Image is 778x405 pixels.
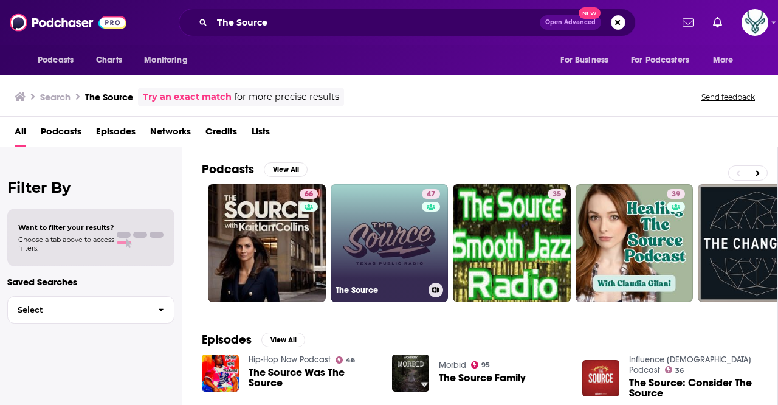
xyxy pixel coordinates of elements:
button: open menu [29,49,89,72]
img: The Source Was The Source [202,355,239,392]
span: Open Advanced [545,19,596,26]
button: Show profile menu [742,9,768,36]
span: Podcasts [38,52,74,69]
span: More [713,52,734,69]
span: Select [8,306,148,314]
button: View All [261,333,305,347]
input: Search podcasts, credits, & more... [212,13,540,32]
a: Morbid [439,360,466,370]
a: The Source: Consider The Source [629,378,758,398]
button: open menu [704,49,749,72]
a: 35 [453,184,571,302]
a: All [15,122,26,147]
span: for more precise results [234,90,339,104]
h3: The Source [336,285,424,296]
button: Send feedback [698,92,759,102]
span: New [579,7,601,19]
a: 39 [576,184,694,302]
img: The Source: Consider The Source [582,360,619,397]
a: 66 [208,184,326,302]
a: Lists [252,122,270,147]
span: Want to filter your results? [18,223,114,232]
img: The Source Family [392,355,429,392]
a: 39 [667,189,685,199]
button: open menu [552,49,624,72]
a: Networks [150,122,191,147]
h2: Episodes [202,332,252,347]
h2: Filter By [7,179,174,196]
button: open menu [623,49,707,72]
span: Logged in as sablestrategy [742,9,768,36]
span: For Business [560,52,608,69]
span: 39 [672,189,680,201]
button: open menu [136,49,203,72]
span: Monitoring [144,52,187,69]
a: The Source Family [439,373,526,383]
span: Charts [96,52,122,69]
h3: Search [40,91,71,103]
a: 35 [548,189,566,199]
a: Hip-Hop Now Podcast [249,355,331,365]
img: User Profile [742,9,768,36]
span: 47 [427,189,435,201]
p: Saved Searches [7,276,174,288]
span: For Podcasters [631,52,689,69]
a: Episodes [96,122,136,147]
a: 66 [300,189,318,199]
span: 46 [346,358,355,363]
a: Show notifications dropdown [678,12,698,33]
h3: The Source [85,91,133,103]
span: Choose a tab above to access filters. [18,235,114,252]
h2: Podcasts [202,162,254,177]
a: Influence Church Podcast [629,355,751,375]
a: 46 [336,356,356,364]
div: Search podcasts, credits, & more... [179,9,636,36]
span: 36 [675,368,684,373]
button: Select [7,296,174,324]
a: Try an exact match [143,90,232,104]
a: Podcasts [41,122,81,147]
a: Charts [88,49,129,72]
button: Open AdvancedNew [540,15,601,30]
a: 36 [665,366,684,373]
a: EpisodesView All [202,332,305,347]
span: 95 [481,362,490,368]
a: 47The Source [331,184,449,302]
img: Podchaser - Follow, Share and Rate Podcasts [10,11,126,34]
a: 47 [422,189,440,199]
span: 66 [305,189,313,201]
span: 35 [553,189,561,201]
a: Show notifications dropdown [708,12,727,33]
a: The Source Was The Source [249,367,377,388]
a: PodcastsView All [202,162,308,177]
a: 95 [471,361,491,369]
button: View All [264,162,308,177]
a: Credits [205,122,237,147]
